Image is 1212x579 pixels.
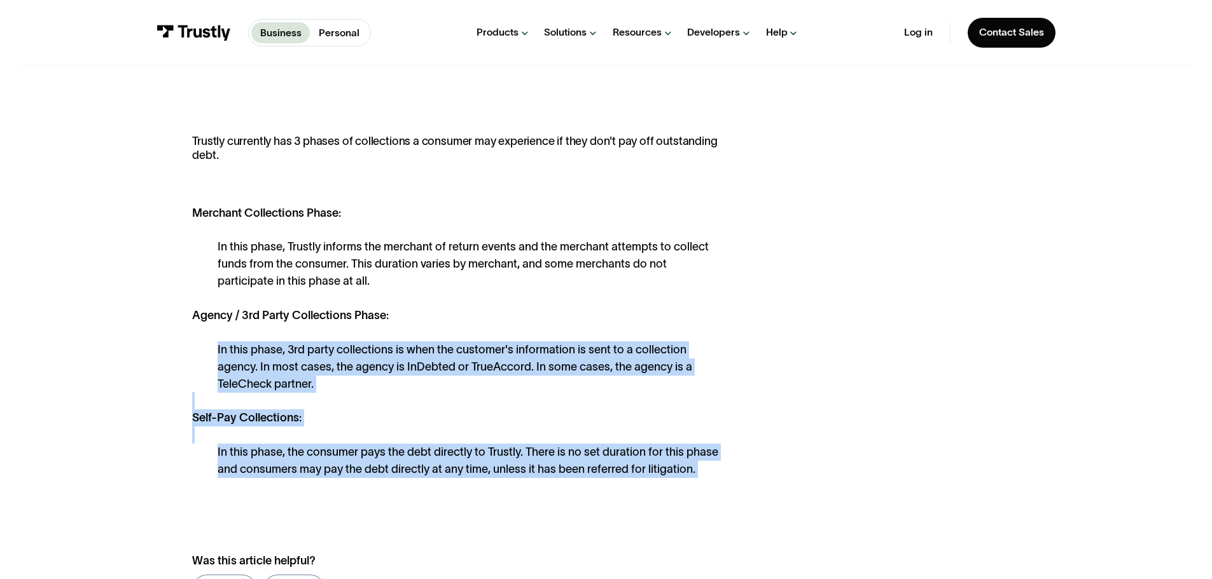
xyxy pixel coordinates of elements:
[613,26,662,39] div: Resources
[904,26,933,39] a: Log in
[192,307,725,324] div: :
[192,309,386,322] strong: Agency / 3rd Party Collections Phase
[979,26,1044,39] div: Contact Sales
[260,25,302,41] p: Business
[218,444,725,478] div: In this phase, the consumer pays the debt directly to Trustly. There is no set duration for this ...
[218,238,725,290] div: In this phase, Trustly informs the merchant of return events and the merchant attempts to collect...
[477,26,519,39] div: Products
[319,25,359,41] p: Personal
[968,18,1055,48] a: Contact Sales
[192,409,725,426] div: :
[192,207,338,219] strong: Merchant Collections Phase
[192,552,694,569] div: Was this article helpful?
[192,205,725,222] div: :
[157,25,231,41] img: Trustly Logo
[192,135,725,176] p: Trustly currently has 3 phases of collections a consumer may experience if they don't pay off out...
[310,22,368,43] a: Personal
[192,411,299,424] strong: Self-Pay Collections
[687,26,740,39] div: Developers
[218,341,725,393] div: In this phase, 3rd party collections is when the customer's information is sent to a collection a...
[766,26,788,39] div: Help
[251,22,310,43] a: Business
[544,26,587,39] div: Solutions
